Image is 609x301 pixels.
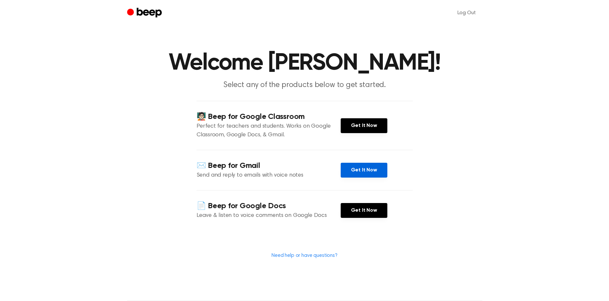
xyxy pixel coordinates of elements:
a: Get It Now [341,203,387,218]
a: Get It Now [341,163,387,178]
a: Log Out [451,5,482,21]
h4: 📄 Beep for Google Docs [197,201,341,211]
a: Beep [127,7,163,19]
p: Send and reply to emails with voice notes [197,171,341,180]
p: Leave & listen to voice comments on Google Docs [197,211,341,220]
h4: 🧑🏻‍🏫 Beep for Google Classroom [197,112,341,122]
p: Select any of the products below to get started. [181,80,428,91]
h4: ✉️ Beep for Gmail [197,160,341,171]
p: Perfect for teachers and students. Works on Google Classroom, Google Docs, & Gmail. [197,122,341,140]
a: Get It Now [341,118,387,133]
a: Need help or have questions? [272,253,337,258]
h1: Welcome [PERSON_NAME]! [140,52,469,75]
